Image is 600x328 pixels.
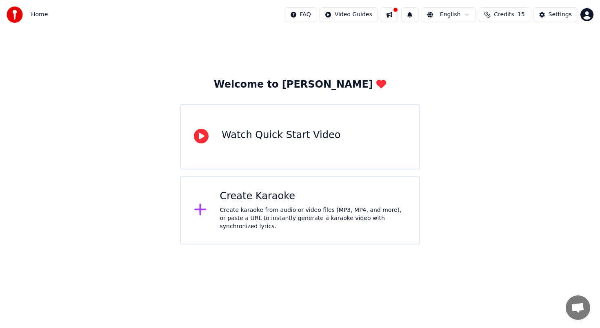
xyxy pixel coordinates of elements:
[533,7,577,22] button: Settings
[566,295,590,320] div: Open chat
[320,7,378,22] button: Video Guides
[518,11,525,19] span: 15
[285,7,316,22] button: FAQ
[7,7,23,23] img: youka
[222,129,340,142] div: Watch Quick Start Video
[214,78,386,91] div: Welcome to [PERSON_NAME]
[220,206,407,231] div: Create karaoke from audio or video files (MP3, MP4, and more), or paste a URL to instantly genera...
[479,7,530,22] button: Credits15
[549,11,572,19] div: Settings
[31,11,48,19] span: Home
[494,11,514,19] span: Credits
[220,190,407,203] div: Create Karaoke
[31,11,48,19] nav: breadcrumb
